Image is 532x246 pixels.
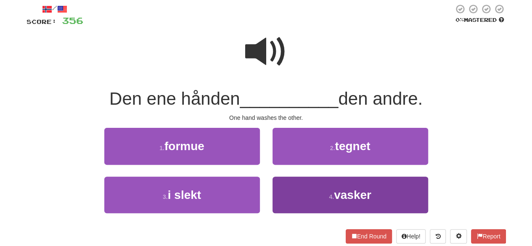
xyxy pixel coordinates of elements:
[338,89,423,108] span: den andre.
[104,128,260,164] button: 1.formue
[168,188,201,201] span: i slekt
[159,145,164,151] small: 1 .
[240,89,339,108] span: __________
[346,229,392,243] button: End Round
[163,193,168,200] small: 3 .
[164,140,204,153] span: formue
[329,193,334,200] small: 4 .
[334,188,371,201] span: vasker
[62,15,83,26] span: 356
[396,229,426,243] button: Help!
[104,177,260,213] button: 3.i slekt
[454,16,506,24] div: Mastered
[471,229,506,243] button: Report
[430,229,446,243] button: Round history (alt+y)
[455,16,464,23] span: 0 %
[273,177,428,213] button: 4.vasker
[335,140,370,153] span: tegnet
[26,18,57,25] span: Score:
[26,4,83,14] div: /
[330,145,335,151] small: 2 .
[273,128,428,164] button: 2.tegnet
[109,89,240,108] span: Den ene hånden
[26,114,506,122] div: One hand washes the other.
